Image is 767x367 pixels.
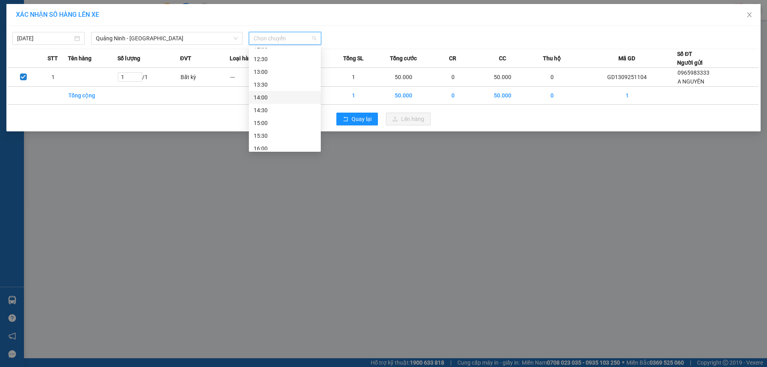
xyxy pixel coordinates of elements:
span: Quay lại [352,115,372,123]
td: Tổng cộng [68,87,117,105]
span: Tổng cước [390,54,417,63]
span: Tổng SL [343,54,364,63]
td: 1 [577,87,677,105]
td: Bất kỳ [180,68,230,87]
div: 13:30 [254,80,316,89]
img: logo.jpg [10,10,70,50]
td: 0 [428,68,478,87]
td: 50.000 [478,87,527,105]
div: 16:00 [254,144,316,153]
span: down [233,36,238,41]
td: 0 [428,87,478,105]
li: 271 - [PERSON_NAME] - [GEOGRAPHIC_DATA] - [GEOGRAPHIC_DATA] [75,20,334,30]
span: Số lượng [117,54,140,63]
button: uploadLên hàng [386,113,431,125]
button: Close [738,4,761,26]
span: Loại hàng [230,54,255,63]
td: GD1309251104 [577,68,677,87]
td: 50.000 [379,87,428,105]
div: 13:00 [254,67,316,76]
span: CC [499,54,506,63]
span: 0965983333 [678,69,709,76]
div: 15:00 [254,119,316,127]
div: 12:30 [254,55,316,63]
span: Chọn chuyến [254,32,316,44]
span: STT [48,54,58,63]
span: CR [449,54,456,63]
td: 0 [527,68,577,87]
div: 14:00 [254,93,316,102]
span: Tên hàng [68,54,91,63]
td: / 1 [117,68,180,87]
div: 15:30 [254,131,316,140]
td: 1 [329,87,378,105]
span: Mã GD [618,54,635,63]
span: rollback [343,116,348,123]
div: Số ĐT Người gửi [677,50,703,67]
td: 0 [527,87,577,105]
td: 1 [38,68,68,87]
div: 14:30 [254,106,316,115]
input: 13/09/2025 [17,34,73,43]
button: rollbackQuay lại [336,113,378,125]
span: close [746,12,753,18]
td: 1 [329,68,378,87]
span: Quảng Ninh - Thái Nguyên [96,32,238,44]
span: XÁC NHẬN SỐ HÀNG LÊN XE [16,11,99,18]
td: 50.000 [478,68,527,87]
b: GỬI : VP Giếng Đáy [10,54,105,67]
span: Thu hộ [543,54,561,63]
span: A NGUYÊN [678,78,704,85]
span: ĐVT [180,54,191,63]
td: 50.000 [379,68,428,87]
td: --- [230,68,279,87]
